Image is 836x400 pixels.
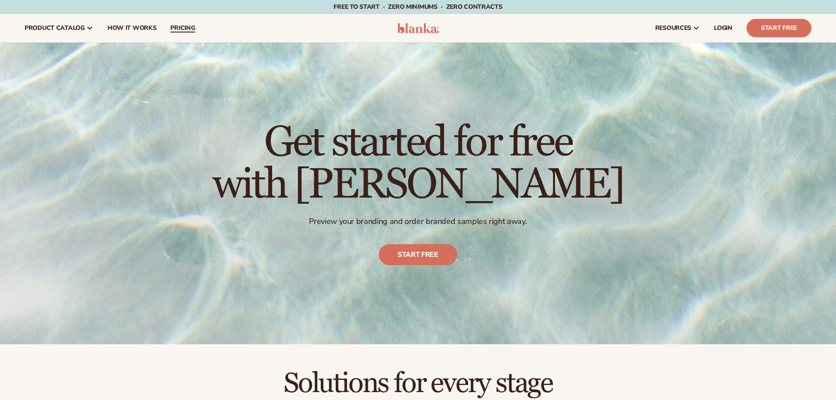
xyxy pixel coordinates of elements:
span: pricing [170,25,195,32]
a: resources [648,14,707,42]
a: product catalog [18,14,100,42]
a: How It Works [100,14,164,42]
p: Preview your branding and order branded samples right away. [212,216,624,227]
h1: Get started for free with [PERSON_NAME] [212,122,624,206]
a: Start Free [746,19,811,37]
span: Free to start · ZERO minimums · ZERO contracts [334,3,502,11]
img: logo [397,23,439,33]
span: resources [655,25,691,32]
span: How It Works [108,25,157,32]
a: LOGIN [707,14,739,42]
span: LOGIN [714,25,732,32]
a: pricing [163,14,202,42]
h2: Solutions for every stage [25,369,811,398]
a: Start free [379,244,457,265]
span: product catalog [25,25,85,32]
